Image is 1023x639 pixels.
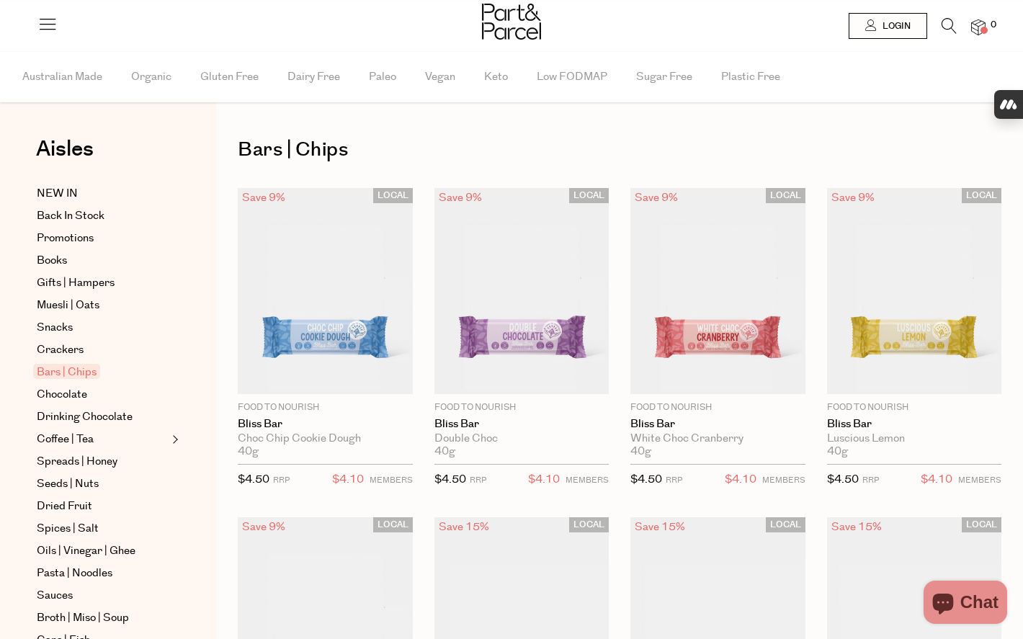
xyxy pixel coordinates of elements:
[37,453,117,470] span: Spreads | Honey
[37,475,99,493] span: Seeds | Nuts
[37,431,168,448] a: Coffee | Tea
[131,52,171,102] span: Organic
[569,188,609,203] span: LOCAL
[37,498,168,515] a: Dried Fruit
[971,19,986,35] a: 0
[369,52,396,102] span: Paleo
[434,432,609,445] div: Double Choc
[827,472,859,487] span: $4.50
[37,319,168,336] a: Snacks
[484,52,508,102] span: Keto
[434,445,455,458] span: 40g
[37,230,168,247] a: Promotions
[238,418,413,431] a: Bliss Bar
[37,408,168,426] a: Drinking Chocolate
[37,341,84,359] span: Crackers
[238,517,290,537] div: Save 9%
[962,517,1001,532] span: LOCAL
[37,587,73,604] span: Sauces
[630,472,662,487] span: $4.50
[37,230,94,247] span: Promotions
[827,432,1002,445] div: Luscious Lemon
[37,520,168,537] a: Spices | Salt
[666,475,682,486] small: RRP
[630,188,682,207] div: Save 9%
[37,565,112,582] span: Pasta | Noodles
[37,185,78,202] span: NEW IN
[537,52,607,102] span: Low FODMAP
[37,431,94,448] span: Coffee | Tea
[919,581,1011,627] inbox-online-store-chat: Shopify online store chat
[434,418,609,431] a: Bliss Bar
[434,517,493,537] div: Save 15%
[37,297,99,314] span: Muesli | Oats
[238,401,413,414] p: Food to Nourish
[370,475,413,486] small: MEMBERS
[37,565,168,582] a: Pasta | Noodles
[200,52,259,102] span: Gluten Free
[482,4,541,40] img: Part&Parcel
[37,207,104,225] span: Back In Stock
[630,445,651,458] span: 40g
[373,188,413,203] span: LOCAL
[33,364,100,379] span: Bars | Chips
[37,542,135,560] span: Oils | Vinegar | Ghee
[373,517,413,532] span: LOCAL
[827,188,879,207] div: Save 9%
[862,475,879,486] small: RRP
[434,188,486,207] div: Save 9%
[238,188,290,207] div: Save 9%
[434,401,609,414] p: Food to Nourish
[827,401,1002,414] p: Food to Nourish
[879,20,911,32] span: Login
[37,453,168,470] a: Spreads | Honey
[238,133,1001,166] h1: Bars | Chips
[22,52,102,102] span: Australian Made
[921,470,952,489] span: $4.10
[169,431,179,448] button: Expand/Collapse Coffee | Tea
[849,13,927,39] a: Login
[238,472,269,487] span: $4.50
[37,252,168,269] a: Books
[766,517,805,532] span: LOCAL
[37,252,67,269] span: Books
[630,517,689,537] div: Save 15%
[566,475,609,486] small: MEMBERS
[630,401,805,414] p: Food to Nourish
[287,52,340,102] span: Dairy Free
[37,297,168,314] a: Muesli | Oats
[636,52,692,102] span: Sugar Free
[37,498,92,515] span: Dried Fruit
[827,418,1002,431] a: Bliss Bar
[434,188,609,394] img: Bliss Bar
[37,207,168,225] a: Back In Stock
[37,609,129,627] span: Broth | Miso | Soup
[434,472,466,487] span: $4.50
[37,185,168,202] a: NEW IN
[725,470,756,489] span: $4.10
[827,517,886,537] div: Save 15%
[37,341,168,359] a: Crackers
[238,432,413,445] div: Choc Chip Cookie Dough
[37,542,168,560] a: Oils | Vinegar | Ghee
[425,52,455,102] span: Vegan
[630,188,805,394] img: Bliss Bar
[827,188,1002,394] img: Bliss Bar
[36,133,94,165] span: Aisles
[332,470,364,489] span: $4.10
[962,188,1001,203] span: LOCAL
[238,445,259,458] span: 40g
[470,475,486,486] small: RRP
[37,274,168,292] a: Gifts | Hampers
[37,408,133,426] span: Drinking Chocolate
[958,475,1001,486] small: MEMBERS
[827,445,848,458] span: 40g
[37,386,168,403] a: Chocolate
[37,520,99,537] span: Spices | Salt
[37,475,168,493] a: Seeds | Nuts
[37,386,87,403] span: Chocolate
[721,52,780,102] span: Plastic Free
[630,418,805,431] a: Bliss Bar
[37,587,168,604] a: Sauces
[528,470,560,489] span: $4.10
